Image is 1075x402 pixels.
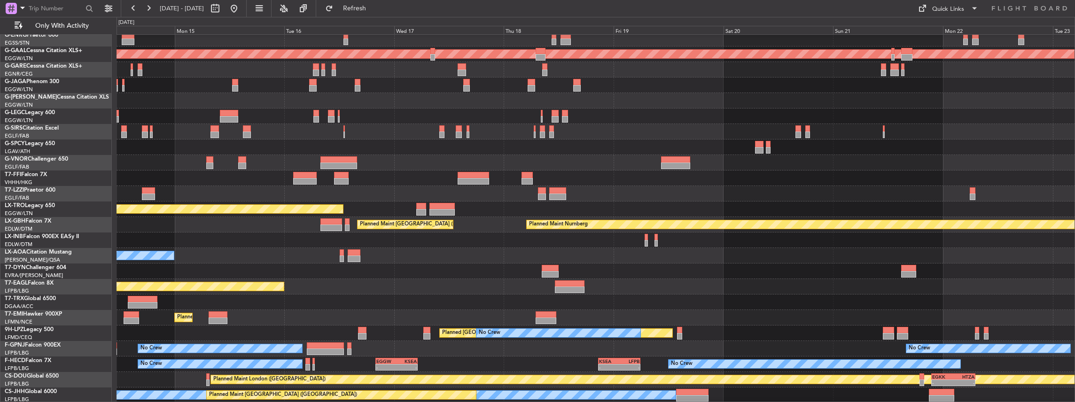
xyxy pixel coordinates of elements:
[5,79,59,85] a: G-JAGAPhenom 300
[5,358,25,363] span: F-HECD
[140,357,162,371] div: No Crew
[953,374,974,379] div: HTZA
[5,234,79,240] a: LX-INBFalcon 900EX EASy II
[394,26,504,34] div: Wed 17
[5,349,29,356] a: LFPB/LBG
[5,141,55,147] a: G-SPCYLegacy 650
[5,389,57,394] a: CS-JHHGlobal 6000
[442,326,575,340] div: Planned [GEOGRAPHIC_DATA] ([GEOGRAPHIC_DATA])
[209,388,357,402] div: Planned Maint [GEOGRAPHIC_DATA] ([GEOGRAPHIC_DATA])
[5,280,54,286] a: T7-EAGLFalcon 8X
[5,373,27,379] span: CS-DOU
[118,19,134,27] div: [DATE]
[599,358,619,364] div: KSEA
[5,334,32,341] a: LFMD/CEQ
[5,110,25,116] span: G-LEGC
[479,326,500,340] div: No Crew
[5,203,55,209] a: LX-TROLegacy 650
[5,311,62,317] a: T7-EMIHawker 900XP
[5,179,32,186] a: VHHH/HKG
[5,318,32,325] a: LFMN/NCE
[614,26,724,34] div: Fri 19
[5,172,21,178] span: T7-FFI
[397,358,417,364] div: KSEA
[213,372,326,387] div: Planned Maint London ([GEOGRAPHIC_DATA])
[5,125,23,131] span: G-SIRS
[5,117,33,124] a: EGGW/LTN
[5,94,109,100] a: G-[PERSON_NAME]Cessna Citation XLS
[5,265,66,271] a: T7-DYNChallenger 604
[5,63,26,69] span: G-GARE
[5,70,33,77] a: EGNR/CEG
[5,218,25,224] span: LX-GBH
[5,101,33,108] a: EGGW/LTN
[932,5,964,14] div: Quick Links
[5,225,32,232] a: EDLW/DTM
[160,4,204,13] span: [DATE] - [DATE]
[671,357,693,371] div: No Crew
[24,23,99,29] span: Only With Activity
[529,217,588,232] div: Planned Maint Nurnberg
[5,234,23,240] span: LX-INB
[5,48,26,54] span: G-GAAL
[376,364,397,370] div: -
[5,156,28,162] span: G-VNOR
[5,280,28,286] span: T7-EAGL
[5,55,33,62] a: EGGW/LTN
[504,26,614,34] div: Thu 18
[5,272,63,279] a: EVRA/[PERSON_NAME]
[5,265,26,271] span: T7-DYN
[321,1,377,16] button: Refresh
[5,110,55,116] a: G-LEGCLegacy 600
[5,311,23,317] span: T7-EMI
[5,86,33,93] a: EGGW/LTN
[909,341,930,356] div: No Crew
[724,26,834,34] div: Sat 20
[5,187,24,193] span: T7-LZZI
[5,358,51,363] a: F-HECDFalcon 7X
[5,163,29,170] a: EGLF/FAB
[5,156,68,162] a: G-VNORChallenger 650
[5,327,23,332] span: 9H-LPZ
[5,63,82,69] a: G-GARECessna Citation XLS+
[5,39,30,46] a: EGSS/STN
[619,358,639,364] div: LFPB
[5,256,60,263] a: [PERSON_NAME]/QSA
[5,210,33,217] a: EGGW/LTN
[335,5,374,12] span: Refresh
[5,296,56,301] a: T7-TRXGlobal 6500
[913,1,983,16] button: Quick Links
[5,373,59,379] a: CS-DOUGlobal 6500
[953,380,974,386] div: -
[284,26,394,34] div: Tue 16
[932,380,953,386] div: -
[5,203,25,209] span: LX-TRO
[5,79,26,85] span: G-JAGA
[397,364,417,370] div: -
[5,303,33,310] a: DGAA/ACC
[5,287,29,294] a: LFPB/LBG
[5,141,25,147] span: G-SPCY
[5,187,55,193] a: T7-LZZIPraetor 600
[619,364,639,370] div: -
[5,125,59,131] a: G-SIRSCitation Excel
[5,32,27,38] span: G-ENRG
[5,296,24,301] span: T7-TRX
[5,148,30,155] a: LGAV/ATH
[833,26,943,34] div: Sun 21
[5,327,54,332] a: 9H-LPZLegacy 500
[29,1,83,15] input: Trip Number
[5,342,25,348] span: F-GPNJ
[175,26,285,34] div: Mon 15
[5,389,25,394] span: CS-JHH
[5,365,29,372] a: LFPB/LBG
[5,172,47,178] a: T7-FFIFalcon 7X
[5,380,29,387] a: LFPB/LBG
[140,341,162,356] div: No Crew
[943,26,1053,34] div: Mon 22
[5,48,82,54] a: G-GAALCessna Citation XLS+
[177,310,267,325] div: Planned Maint [GEOGRAPHIC_DATA]
[5,218,51,224] a: LX-GBHFalcon 7X
[5,342,61,348] a: F-GPNJFalcon 900EX
[5,241,32,248] a: EDLW/DTM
